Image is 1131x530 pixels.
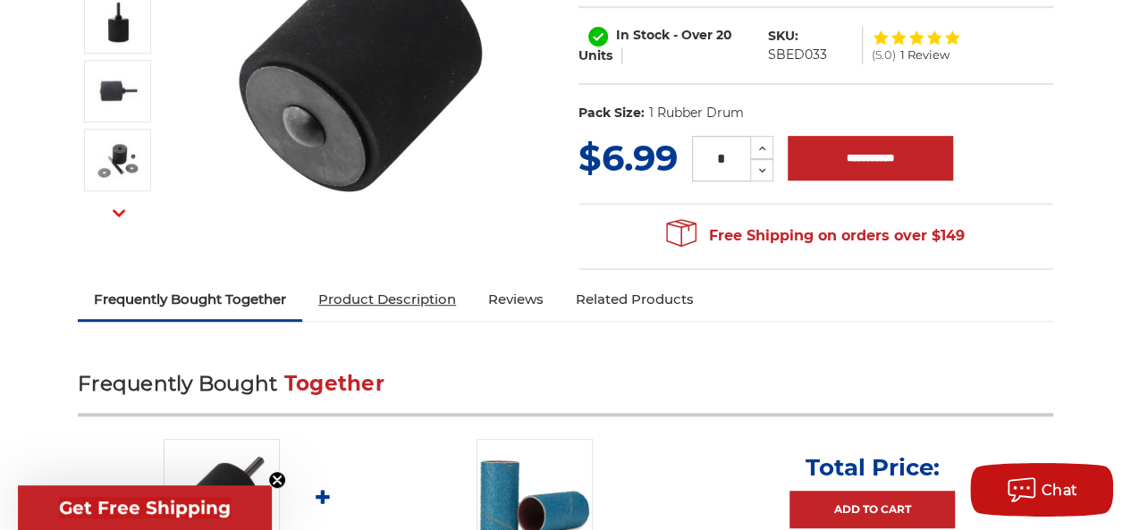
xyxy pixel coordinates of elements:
[302,280,472,319] a: Product Description
[872,49,896,61] span: (5.0)
[716,27,732,43] span: 20
[666,218,965,254] span: Free Shipping on orders over $149
[560,280,710,319] a: Related Products
[789,491,955,528] a: Add to Cart
[59,497,231,518] span: Get Free Shipping
[578,47,612,63] span: Units
[616,27,670,43] span: In Stock
[78,371,277,396] span: Frequently Bought
[96,138,140,182] img: Disassembled view of Empire Abrasives' 2 inch x 1-1/2 inch rubber expanding drum for die grinders.
[648,104,743,122] dd: 1 Rubber Drum
[472,280,560,319] a: Reviews
[1042,482,1078,499] span: Chat
[578,104,645,122] dt: Pack Size:
[284,371,384,396] span: Together
[673,27,713,43] span: - Over
[78,280,302,319] a: Frequently Bought Together
[97,194,140,232] button: Next
[768,27,798,46] dt: SKU:
[578,136,678,180] span: $6.99
[970,463,1113,517] button: Chat
[805,453,939,482] p: Total Price:
[900,49,950,61] span: 1 Review
[18,485,272,530] div: Get Free ShippingClose teaser
[268,471,286,489] button: Close teaser
[768,46,827,64] dd: SBED033
[96,69,140,114] img: Side profile of Empire Abrasives' 2 inch x 1-1/2 inch rubber drum, compatible with high-speed die...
